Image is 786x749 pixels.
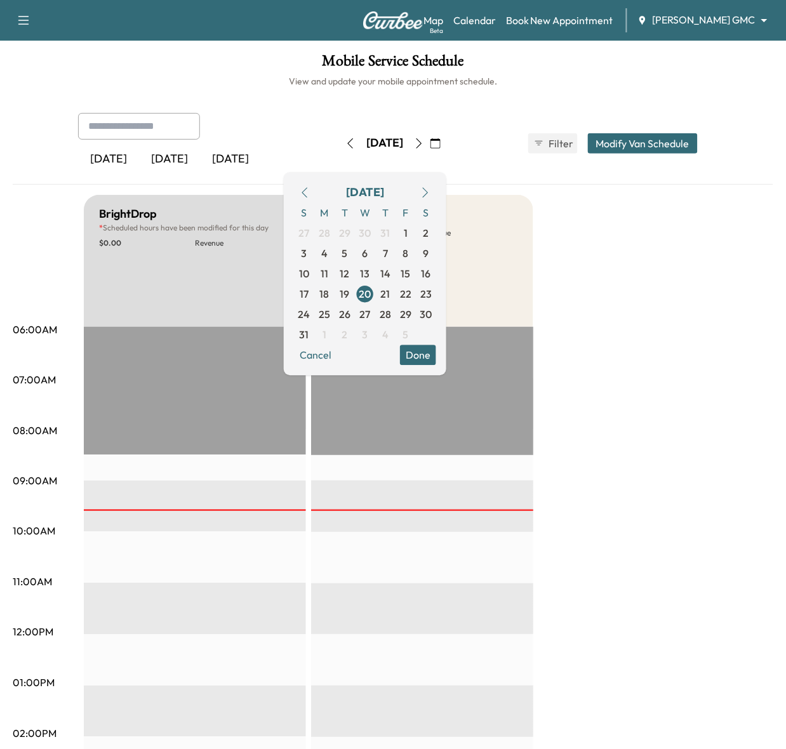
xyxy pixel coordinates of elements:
[423,13,443,28] a: MapBeta
[294,202,314,223] span: S
[363,246,368,261] span: 6
[340,266,350,281] span: 12
[396,202,416,223] span: F
[506,13,613,28] a: Book New Appointment
[381,225,390,241] span: 31
[314,202,335,223] span: M
[13,372,56,387] p: 07:00AM
[400,286,411,302] span: 22
[355,202,375,223] span: W
[335,202,355,223] span: T
[416,202,436,223] span: S
[300,286,309,302] span: 17
[323,327,326,342] span: 1
[302,246,307,261] span: 3
[528,133,578,154] button: Filter
[359,286,371,302] span: 20
[13,473,57,488] p: 09:00AM
[99,223,291,233] p: Scheduled hours have been modified for this day
[383,246,388,261] span: 7
[139,145,200,174] div: [DATE]
[298,307,310,322] span: 24
[423,225,429,241] span: 2
[346,183,384,201] div: [DATE]
[549,136,572,151] span: Filter
[382,327,389,342] span: 4
[342,327,348,342] span: 2
[422,228,518,238] p: Revenue
[342,246,348,261] span: 5
[360,307,371,322] span: 27
[13,574,52,590] p: 11:00AM
[320,286,330,302] span: 18
[13,322,57,337] p: 06:00AM
[300,327,309,342] span: 31
[404,225,408,241] span: 1
[299,266,309,281] span: 10
[375,202,396,223] span: T
[299,225,310,241] span: 27
[339,225,350,241] span: 29
[381,286,390,302] span: 21
[13,726,57,741] p: 02:00PM
[13,524,55,539] p: 10:00AM
[400,307,411,322] span: 29
[319,307,330,322] span: 25
[380,266,390,281] span: 14
[294,345,337,365] button: Cancel
[200,145,261,174] div: [DATE]
[13,53,773,75] h1: Mobile Service Schedule
[13,625,53,640] p: 12:00PM
[339,307,350,322] span: 26
[99,238,195,248] p: $ 0.00
[588,133,698,154] button: Modify Van Schedule
[653,13,756,27] span: [PERSON_NAME] GMC
[403,327,409,342] span: 5
[422,266,431,281] span: 16
[453,13,496,28] a: Calendar
[420,307,432,322] span: 30
[340,286,350,302] span: 19
[363,327,368,342] span: 3
[361,266,370,281] span: 13
[319,225,330,241] span: 28
[423,246,429,261] span: 9
[99,205,157,223] h5: BrightDrop
[13,75,773,88] h6: View and update your mobile appointment schedule.
[430,26,443,36] div: Beta
[13,423,57,438] p: 08:00AM
[366,135,403,151] div: [DATE]
[403,246,409,261] span: 8
[363,11,423,29] img: Curbee Logo
[359,225,371,241] span: 30
[380,307,391,322] span: 28
[13,675,55,691] p: 01:00PM
[401,266,411,281] span: 15
[400,345,436,365] button: Done
[321,246,328,261] span: 4
[195,238,291,248] p: Revenue
[420,286,432,302] span: 23
[78,145,139,174] div: [DATE]
[321,266,328,281] span: 11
